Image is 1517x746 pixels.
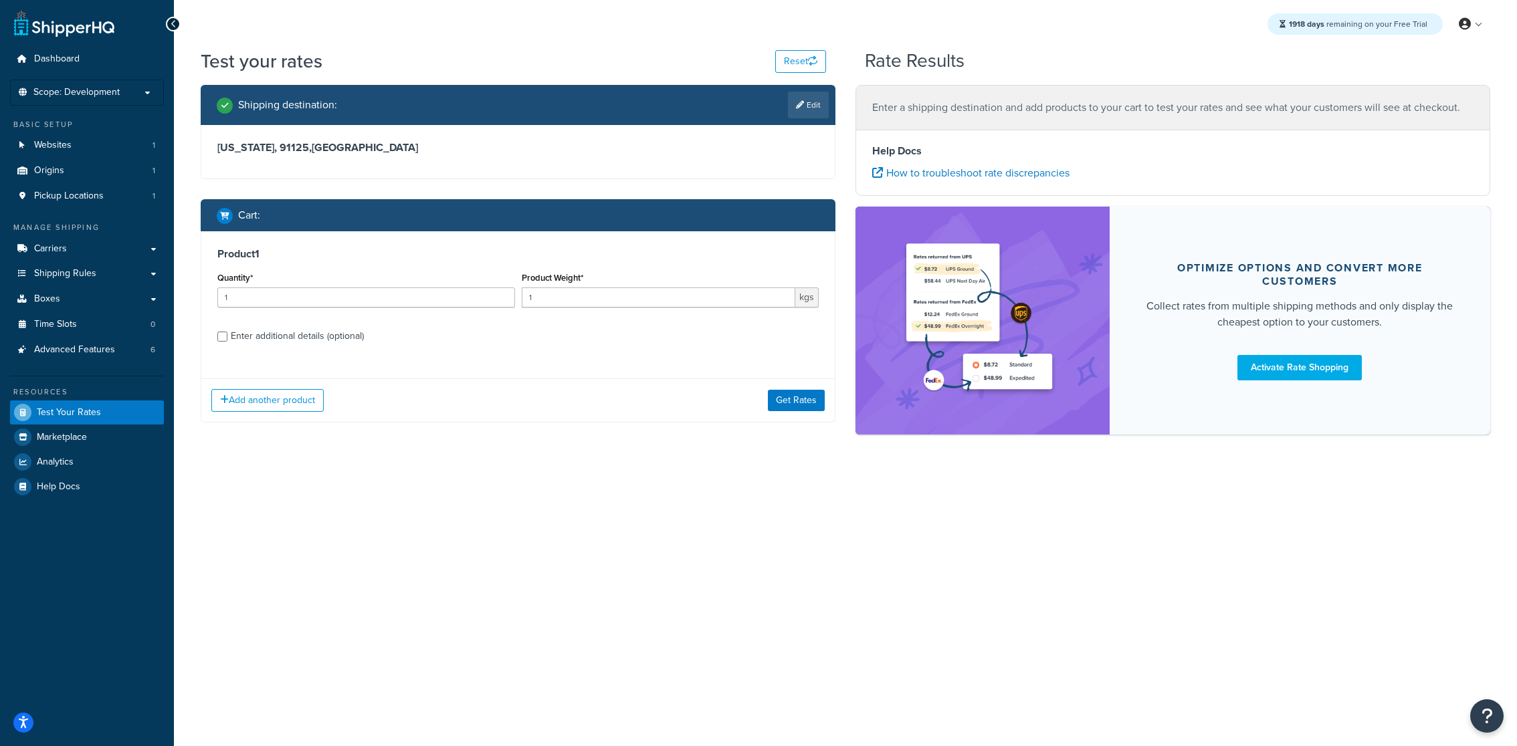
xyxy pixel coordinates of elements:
[10,119,164,130] div: Basic Setup
[217,247,819,261] h3: Product 1
[522,287,796,307] input: 0.00
[34,53,80,65] span: Dashboard
[10,400,164,424] a: Test Your Rates
[872,98,1474,117] p: Enter a shipping destination and add products to your cart to test your rates and see what your c...
[10,338,164,362] li: Advanced Features
[211,389,324,412] button: Add another product
[522,273,583,283] label: Product Weight*
[795,287,819,307] span: kgs
[10,47,164,72] a: Dashboard
[150,319,155,330] span: 0
[34,319,77,330] span: Time Slots
[899,227,1066,414] img: feature-image-rateshop-7084cbbcb2e67ef1d54c2e976f0e592697130d5817b016cf7cc7e13314366067.png
[153,191,155,202] span: 1
[10,338,164,362] a: Advanced Features6
[10,450,164,474] a: Analytics
[10,133,164,158] a: Websites1
[872,143,1474,159] h4: Help Docs
[10,158,164,183] li: Origins
[37,432,87,443] span: Marketplace
[34,165,64,176] span: Origins
[217,141,819,154] h3: [US_STATE], 91125 , [GEOGRAPHIC_DATA]
[10,425,164,449] a: Marketplace
[10,475,164,499] a: Help Docs
[34,344,115,356] span: Advanced Features
[37,481,80,493] span: Help Docs
[865,51,965,72] h2: Rate Results
[34,268,96,279] span: Shipping Rules
[37,407,101,418] span: Test Your Rates
[217,332,227,342] input: Enter additional details (optional)
[775,50,826,73] button: Reset
[1237,355,1362,380] a: Activate Rate Shopping
[10,158,164,183] a: Origins1
[10,261,164,286] a: Shipping Rules
[768,390,825,411] button: Get Rates
[238,209,260,221] h2: Cart :
[150,344,155,356] span: 6
[153,165,155,176] span: 1
[1289,18,1324,30] strong: 1918 days
[1142,261,1458,288] div: Optimize options and convert more customers
[238,99,337,111] h2: Shipping destination :
[10,133,164,158] li: Websites
[33,87,120,98] span: Scope: Development
[34,140,72,151] span: Websites
[788,92,829,118] a: Edit
[34,293,60,305] span: Boxes
[231,327,364,346] div: Enter additional details (optional)
[34,243,67,255] span: Carriers
[1470,699,1504,733] button: Open Resource Center
[217,273,253,283] label: Quantity*
[37,457,74,468] span: Analytics
[153,140,155,151] span: 1
[10,386,164,398] div: Resources
[34,191,104,202] span: Pickup Locations
[217,287,515,307] input: 0
[1142,298,1458,330] div: Collect rates from multiple shipping methods and only display the cheapest option to your customers.
[10,222,164,233] div: Manage Shipping
[10,237,164,261] a: Carriers
[10,184,164,209] a: Pickup Locations1
[10,312,164,337] a: Time Slots0
[872,165,1070,180] a: How to troubleshoot rate discrepancies
[10,312,164,337] li: Time Slots
[10,184,164,209] li: Pickup Locations
[201,48,322,74] h1: Test your rates
[10,287,164,312] a: Boxes
[1289,18,1427,30] span: remaining on your Free Trial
